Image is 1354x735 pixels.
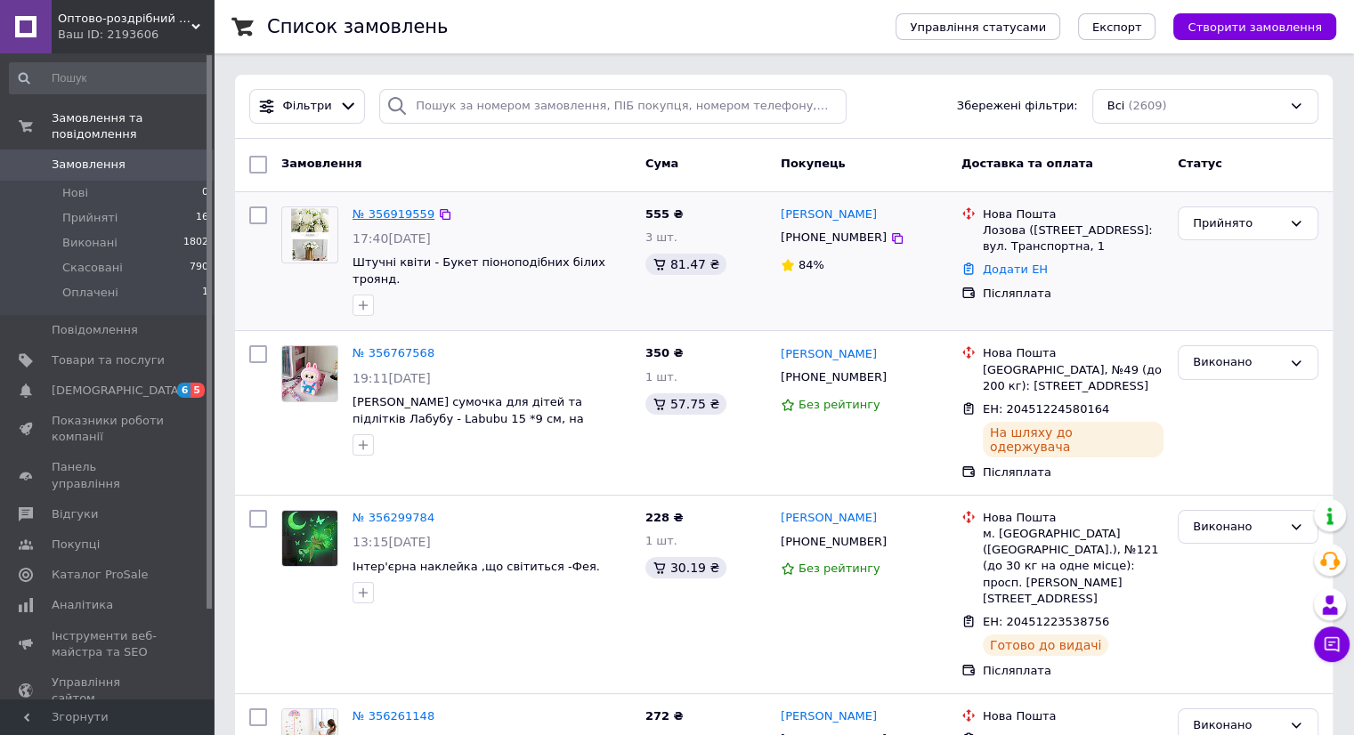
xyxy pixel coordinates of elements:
[645,393,726,415] div: 57.75 ₴
[1078,13,1156,40] button: Експорт
[62,285,118,301] span: Оплачені
[645,157,678,170] span: Cума
[1193,518,1282,537] div: Виконано
[983,286,1163,302] div: Післяплата
[291,207,328,262] img: Фото товару
[379,89,847,124] input: Пошук за номером замовлення, ПІБ покупця, номером телефону, Email, номером накладної
[799,398,880,411] span: Без рейтингу
[283,98,332,115] span: Фільтри
[1188,20,1322,34] span: Створити замовлення
[353,371,431,385] span: 19:11[DATE]
[983,222,1163,254] div: Лозова ([STREET_ADDRESS]: вул. Транспортна, 1
[62,260,123,276] span: Скасовані
[645,207,684,221] span: 555 ₴
[196,210,208,226] span: 16
[983,526,1163,607] div: м. [GEOGRAPHIC_DATA] ([GEOGRAPHIC_DATA].), №121 (до 30 кг на одне місце): просп. [PERSON_NAME][ST...
[1193,353,1282,372] div: Виконано
[645,346,684,359] span: 350 ₴
[781,230,887,244] span: [PHONE_NUMBER]
[983,362,1163,394] div: [GEOGRAPHIC_DATA], №49 (до 200 кг): [STREET_ADDRESS]
[983,464,1163,481] div: Післяплата
[353,560,600,573] a: Інтер'єрна наклейка ,що світиться -Фея.
[353,535,431,549] span: 13:15[DATE]
[281,510,338,567] a: Фото товару
[799,258,824,271] span: 84%
[52,322,138,338] span: Повідомлення
[177,383,191,398] span: 6
[52,537,100,553] span: Покупці
[781,157,846,170] span: Покупець
[781,535,887,548] span: [PHONE_NUMBER]
[190,260,208,276] span: 790
[52,413,165,445] span: Показники роботи компанії
[353,346,434,359] a: № 356767568
[202,285,208,301] span: 1
[52,352,165,368] span: Товари та послуги
[58,27,214,43] div: Ваш ID: 2193606
[910,20,1046,34] span: Управління статусами
[267,16,448,37] h1: Список замовлень
[281,157,361,170] span: Замовлення
[353,231,431,246] span: 17:40[DATE]
[781,708,877,725] a: [PERSON_NAME]
[1173,13,1336,40] button: Створити замовлення
[1314,626,1350,662] button: Чат з покупцем
[645,557,726,578] div: 30.19 ₴
[781,206,877,223] a: [PERSON_NAME]
[282,511,337,566] img: Фото товару
[183,235,208,251] span: 1802
[781,370,887,384] span: [PHONE_NUMBER]
[191,383,205,398] span: 5
[1107,98,1125,115] span: Всі
[353,395,584,441] a: [PERSON_NAME] сумочка для дітей та підлітків Лабубу - Labubu 15 *9 см, на кольоровому ремінці.
[645,370,677,384] span: 1 шт.
[282,346,337,401] img: Фото товару
[645,534,677,547] span: 1 шт.
[983,402,1109,416] span: ЕН: 20451224580164
[983,634,1109,656] div: Готово до видачі
[961,157,1093,170] span: Доставка та оплата
[1128,99,1166,112] span: (2609)
[983,510,1163,526] div: Нова Пошта
[52,567,148,583] span: Каталог ProSale
[1193,214,1282,233] div: Прийнято
[52,597,113,613] span: Аналітика
[896,13,1060,40] button: Управління статусами
[52,157,126,173] span: Замовлення
[781,346,877,363] a: [PERSON_NAME]
[983,345,1163,361] div: Нова Пошта
[58,11,191,27] span: Оптово-роздрібний інтернет-магазин подарунків, декору та аксесуарів " Веневик"
[353,207,434,221] a: № 356919559
[52,110,214,142] span: Замовлення та повідомлення
[983,422,1163,457] div: На шляху до одержувача
[983,663,1163,679] div: Післяплата
[799,561,880,575] span: Без рейтингу
[62,185,88,201] span: Нові
[1193,716,1282,735] div: Виконано
[957,98,1078,115] span: Збережені фільтри:
[52,383,183,399] span: [DEMOGRAPHIC_DATA]
[9,62,210,94] input: Пошук
[983,262,1048,276] a: Додати ЕН
[353,709,434,723] a: № 356261148
[353,511,434,524] a: № 356299784
[281,206,338,263] a: Фото товару
[983,708,1163,724] div: Нова Пошта
[52,459,165,491] span: Панель управління
[281,345,338,402] a: Фото товару
[353,255,605,286] a: Штучні квіти - Букет піоноподібних білих троянд.
[1092,20,1142,34] span: Експорт
[52,674,165,707] span: Управління сайтом
[1178,157,1222,170] span: Статус
[983,615,1109,628] span: ЕН: 20451223538756
[645,254,726,275] div: 81.47 ₴
[52,628,165,660] span: Інструменти веб-майстра та SEO
[645,709,684,723] span: 272 ₴
[645,230,677,244] span: 3 шт.
[52,506,98,522] span: Відгуки
[62,235,118,251] span: Виконані
[202,185,208,201] span: 0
